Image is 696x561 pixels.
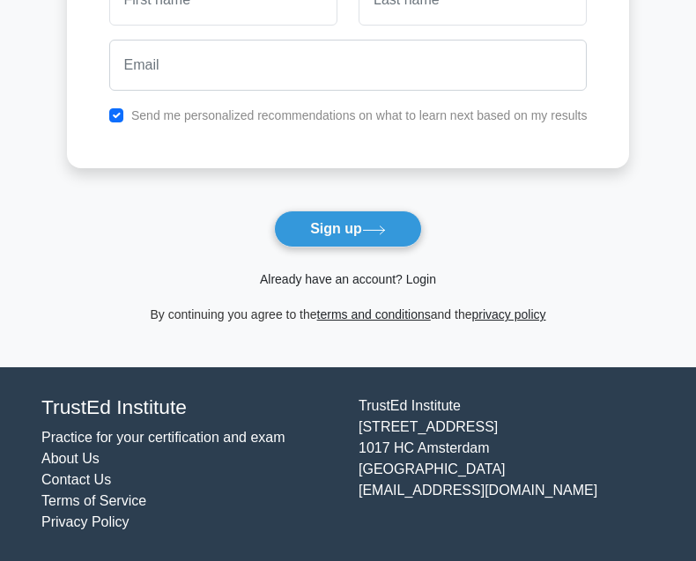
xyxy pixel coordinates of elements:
a: Contact Us [41,472,111,487]
a: About Us [41,451,100,466]
div: By continuing you agree to the and the [56,304,640,325]
a: Terms of Service [41,493,146,508]
h4: TrustEd Institute [41,395,337,419]
button: Sign up [274,210,422,247]
a: Already have an account? Login [260,272,436,286]
input: Email [109,40,588,91]
a: Privacy Policy [41,514,130,529]
a: Practice for your certification and exam [41,430,285,445]
a: privacy policy [472,307,546,321]
div: TrustEd Institute [STREET_ADDRESS] 1017 HC Amsterdam [GEOGRAPHIC_DATA] [EMAIL_ADDRESS][DOMAIN_NAME] [348,395,665,532]
a: terms and conditions [317,307,431,321]
label: Send me personalized recommendations on what to learn next based on my results [131,108,588,122]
